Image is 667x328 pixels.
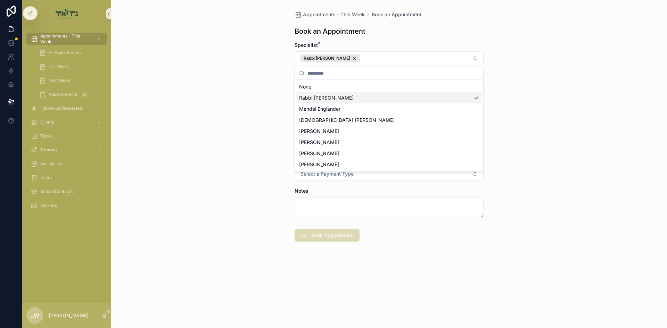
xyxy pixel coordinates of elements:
span: Next Week [49,78,70,83]
img: App logo [56,8,78,19]
p: [PERSON_NAME] [49,312,89,319]
a: Book an Appointment [372,11,421,18]
span: All Appointments [49,50,82,56]
span: Rabbi [PERSON_NAME] [304,56,350,61]
a: Users [26,171,107,184]
a: All Appointments [35,47,107,59]
button: Unselect 415 [300,54,360,62]
span: Users [40,175,52,180]
a: Availability [26,158,107,170]
a: Followups Requested [26,102,107,115]
a: Appointments - This Week [295,11,365,18]
a: Tutoring [26,144,107,156]
a: Appointment Billing [35,88,107,101]
span: Last Week [49,64,69,69]
span: Clients [40,119,54,125]
span: Workers [40,203,57,208]
a: Workers [26,199,107,212]
button: Select Button [295,51,484,65]
span: Followups Requested [40,106,82,111]
a: Clients [26,116,107,128]
div: None [296,81,482,92]
span: Appointments - This Week [303,11,365,18]
span: [PERSON_NAME] [299,150,339,157]
a: School Contacts [26,185,107,198]
span: Mendel Englander [299,106,340,112]
span: [PERSON_NAME] [299,161,339,168]
span: [PERSON_NAME] [299,128,339,135]
span: [PERSON_NAME] [299,139,339,146]
span: Notes [295,188,308,194]
span: JW [31,311,39,320]
button: Select Button [295,167,484,180]
span: Tasks [40,133,52,139]
span: Specialist [295,42,318,48]
a: Last Week [35,60,107,73]
span: Select a Payment Type [300,170,354,177]
a: Tasks [26,130,107,142]
span: [DEMOGRAPHIC_DATA] [PERSON_NAME] [299,117,395,124]
span: Rabbi [PERSON_NAME] [299,94,354,101]
span: Appointments - This Week [40,33,91,44]
div: scrollable content [22,28,111,221]
a: Appointments - This Week [26,33,107,45]
span: Availability [40,161,61,167]
span: School Contacts [40,189,73,194]
span: Appointment Billing [49,92,87,97]
span: Tutoring [40,147,57,153]
div: Suggestions [295,80,483,171]
a: Next Week [35,74,107,87]
h1: Book an Appointment [295,26,365,36]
